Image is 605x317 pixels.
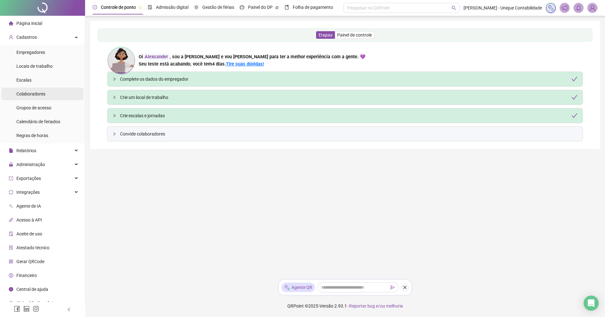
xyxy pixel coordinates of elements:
span: Versão [320,303,333,308]
span: Calendário de feriados [16,119,60,124]
span: Administração [16,162,45,167]
span: audit [9,232,13,236]
span: book [285,5,289,9]
span: check [571,112,578,119]
span: sun [194,5,199,9]
a: Tire suas dúvidas! [226,61,264,67]
div: Oi , sou a [PERSON_NAME] e vou [PERSON_NAME] para ter a melhor experiência com a gente. 💜 [139,53,366,61]
span: sync [9,190,13,194]
span: [PERSON_NAME] - Unique Contabilidade [464,4,542,11]
span: left [67,307,71,312]
div: Crie escalas e jornadas [120,112,578,119]
span: Atestado técnico [16,245,49,250]
span: search [452,6,456,10]
div: Crie escalas e jornadascheck [107,108,583,123]
div: Crie um local de trabalho [120,94,578,101]
span: pushpin [275,6,279,9]
span: dashboard [240,5,244,9]
span: send [390,285,395,290]
span: dias [216,61,225,67]
span: lock [9,162,13,167]
span: Gestão de férias [202,5,234,10]
span: Escalas [16,78,32,83]
span: collapsed [112,77,116,81]
span: Clube QR - Beneficios [16,301,58,306]
div: Complete os dados do empregadorcheck [107,72,583,86]
span: collapsed [112,114,116,118]
span: Locais de trabalho [16,64,53,69]
span: Relatórios [16,148,36,153]
span: Seu teste está acabando, você tem [139,61,212,67]
span: user-add [9,35,13,39]
span: Aceite de uso [16,231,42,236]
span: Folha de pagamento [293,5,333,10]
span: Integrações [16,190,40,195]
span: collapsed [112,132,116,136]
span: solution [9,245,13,250]
span: instagram [33,306,39,312]
span: Página inicial [16,21,42,26]
span: gift [9,301,13,305]
span: Grupos de acesso [16,105,51,110]
span: notification [562,5,568,11]
span: Admissão digital [156,5,188,10]
span: Controle de ponto [101,5,136,10]
span: 4 [212,61,225,67]
span: Cadastros [16,35,37,40]
div: Agente QR [281,283,315,292]
img: ana-icon.cad42e3e8b8746aecfa2.png [107,46,135,75]
span: check [571,94,578,101]
span: facebook [14,306,20,312]
span: Reportar bug e/ou melhoria [349,303,403,308]
span: Financeiro [16,273,37,278]
img: sparkle-icon.fc2bf0ac1784a2077858766a79e2daf3.svg [547,4,554,11]
span: Painel de controle [337,32,372,37]
span: close [403,285,407,290]
span: Acesso à API [16,217,42,222]
span: Regras de horas [16,133,48,138]
img: sparkle-icon.fc2bf0ac1784a2077858766a79e2daf3.svg [284,284,290,291]
span: Convide colaboradores [120,130,578,137]
span: Central de ajuda [16,287,48,292]
span: bell [576,5,581,11]
div: Crie um local de trabalhocheck [107,90,583,105]
span: file-done [148,5,152,9]
span: Exportações [16,176,41,181]
span: Painel do DP [248,5,273,10]
span: Etapas [319,32,332,37]
span: Agente de IA [16,204,41,209]
div: Complete os dados do empregador [120,76,578,83]
div: . [139,61,366,68]
span: pushpin [138,6,142,9]
span: clock-circle [93,5,97,9]
img: 95136 [588,3,597,13]
span: Colaboradores [16,91,45,96]
span: Empregadores [16,50,45,55]
span: Gerar QRCode [16,259,44,264]
span: api [9,218,13,222]
span: home [9,21,13,26]
div: Open Intercom Messenger [584,296,599,311]
span: linkedin [23,306,30,312]
span: qrcode [9,259,13,264]
span: info-circle [9,287,13,291]
div: Convide colaboradores [107,127,583,141]
span: file [9,148,13,153]
footer: QRPoint © 2025 - 2.93.1 - [85,295,605,317]
div: Alexsander [143,53,170,61]
span: export [9,176,13,181]
span: check [571,76,578,82]
span: dollar [9,273,13,278]
span: collapsed [112,95,116,99]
